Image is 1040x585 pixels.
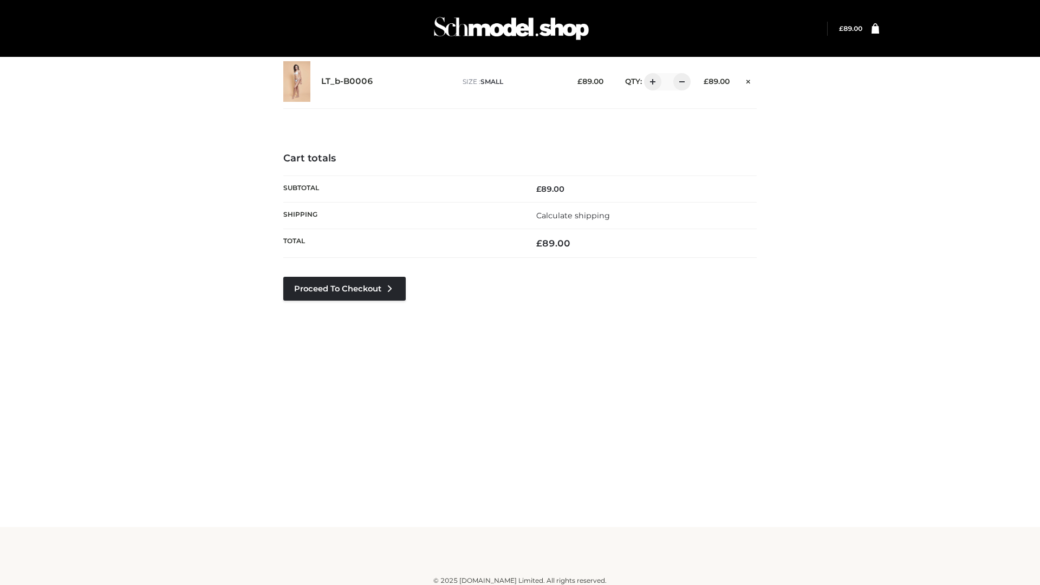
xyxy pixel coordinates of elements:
th: Subtotal [283,175,520,202]
span: £ [536,184,541,194]
a: £89.00 [839,24,862,32]
a: Remove this item [740,73,757,87]
span: SMALL [480,77,503,86]
p: size : [463,77,561,87]
div: QTY: [614,73,687,90]
a: Calculate shipping [536,211,610,220]
span: £ [577,77,582,86]
bdi: 89.00 [839,24,862,32]
span: £ [704,77,708,86]
bdi: 89.00 [536,238,570,249]
a: Proceed to Checkout [283,277,406,301]
th: Shipping [283,202,520,229]
img: LT_b-B0006 - SMALL [283,61,310,102]
img: Schmodel Admin 964 [430,7,593,50]
bdi: 89.00 [577,77,603,86]
h4: Cart totals [283,153,757,165]
bdi: 89.00 [536,184,564,194]
bdi: 89.00 [704,77,730,86]
th: Total [283,229,520,258]
a: LT_b-B0006 [321,76,373,87]
span: £ [839,24,843,32]
span: £ [536,238,542,249]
